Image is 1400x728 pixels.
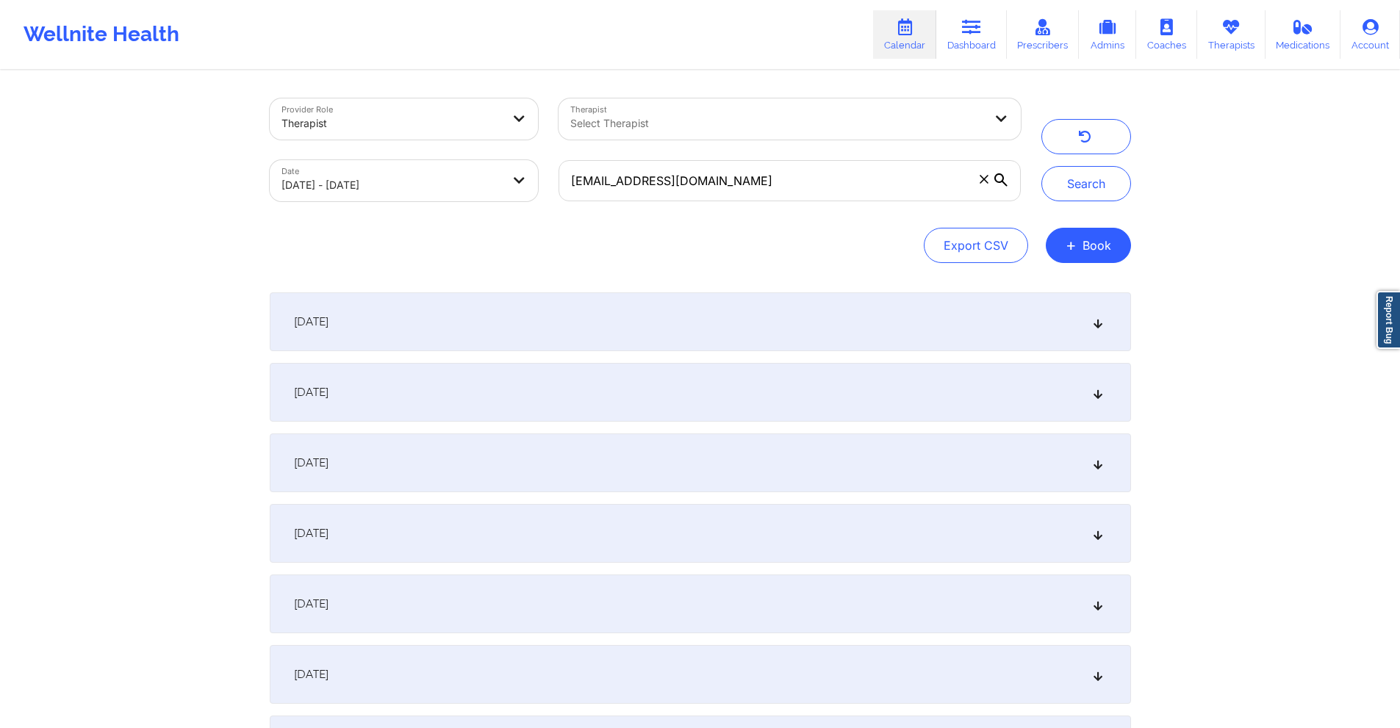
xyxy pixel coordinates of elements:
[281,169,502,201] div: [DATE] - [DATE]
[936,10,1007,59] a: Dashboard
[1266,10,1341,59] a: Medications
[1376,291,1400,349] a: Report Bug
[1041,166,1131,201] button: Search
[294,667,329,682] span: [DATE]
[1340,10,1400,59] a: Account
[1046,228,1131,263] button: +Book
[1197,10,1266,59] a: Therapists
[294,314,329,329] span: [DATE]
[294,385,329,400] span: [DATE]
[294,455,329,470] span: [DATE]
[294,597,329,611] span: [DATE]
[1007,10,1080,59] a: Prescribers
[294,526,329,541] span: [DATE]
[924,228,1028,263] button: Export CSV
[559,160,1020,201] input: Search by patient email
[1066,241,1077,249] span: +
[1136,10,1197,59] a: Coaches
[1079,10,1136,59] a: Admins
[873,10,936,59] a: Calendar
[281,107,502,140] div: Therapist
